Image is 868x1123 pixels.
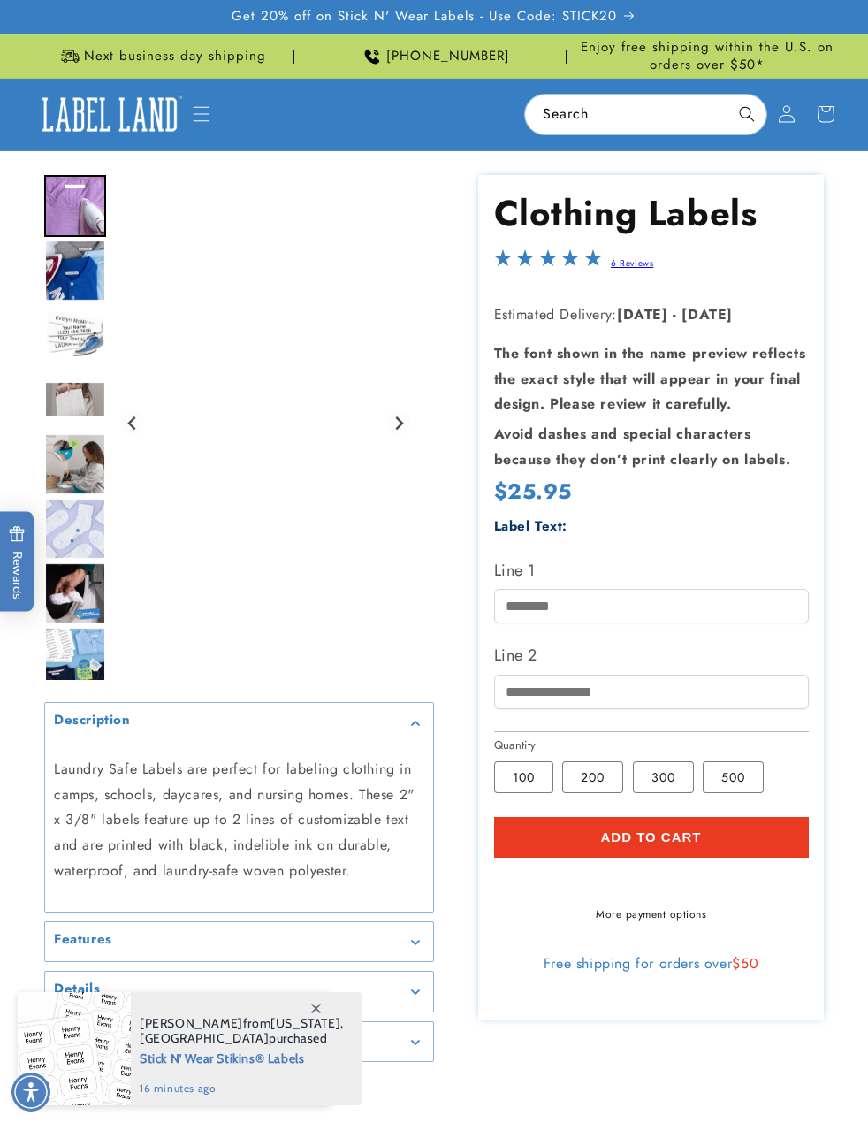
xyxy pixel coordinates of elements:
[494,254,602,274] span: 4.8-star overall rating
[9,526,26,600] span: Rewards
[44,175,106,237] img: Iron on name label being ironed to shirt
[494,641,809,669] label: Line 2
[494,761,553,793] label: 100
[494,906,809,922] a: More payment options
[387,411,411,435] button: Next slide
[84,48,266,65] span: Next business day shipping
[494,302,809,328] p: Estimated Delivery:
[54,931,112,949] h2: Features
[611,256,653,270] a: 6 Reviews
[270,1015,340,1031] span: [US_STATE]
[44,498,106,560] div: Go to slide 6
[673,304,677,325] strong: -
[494,737,538,754] legend: Quantity
[681,304,733,325] strong: [DATE]
[617,304,668,325] strong: [DATE]
[494,343,806,415] strong: The font shown in the name preview reflects the exact style that will appear in your final design...
[45,703,433,743] summary: Description
[44,498,106,560] img: Clothing Labels - Label Land
[600,829,701,845] span: Add to cart
[45,922,433,962] summary: Features
[44,627,106,689] div: Go to slide 8
[741,953,758,974] span: 50
[494,190,809,236] h1: Clothing Labels
[232,8,617,26] span: Get 20% off on Stick N' Wear Labels - Use Code: STICK20
[44,433,106,495] div: Go to slide 5
[11,1073,50,1112] div: Accessibility Menu
[54,981,100,998] h2: Details
[44,381,106,417] img: null
[45,972,433,1012] summary: Details
[386,48,510,65] span: [PHONE_NUMBER]
[182,95,221,134] summary: Menu
[633,761,694,793] label: 300
[54,712,131,730] h2: Description
[44,240,106,302] div: Go to slide 2
[54,757,424,884] p: Laundry Safe Labels are perfect for labeling clothing in camps, schools, daycares, and nursing ho...
[494,477,573,505] span: $25.95
[494,424,791,470] strong: Avoid dashes and special characters because they don’t print clearly on labels.
[34,91,187,139] img: Label Land
[44,304,106,366] img: Iron-on name labels with an iron
[44,627,106,689] img: Clothing Labels - Label Land
[28,34,294,78] div: Announcement
[494,817,809,858] button: Add to cart
[44,562,106,624] img: Clothing Labels - Label Land
[140,1015,243,1031] span: [PERSON_NAME]
[494,516,568,536] label: Label Text:
[494,955,809,973] div: Free shipping for orders over
[27,84,193,145] a: Label Land
[140,1030,269,1046] span: [GEOGRAPHIC_DATA]
[562,761,623,793] label: 200
[44,240,106,302] img: Iron on name labels ironed to shirt collar
[727,95,766,134] button: Search
[44,304,106,366] div: Go to slide 3
[574,39,840,73] span: Enjoy free shipping within the U.S. on orders over $50*
[494,556,809,584] label: Line 1
[44,562,106,624] div: Go to slide 7
[140,1016,344,1046] span: from , purchased
[44,369,106,431] div: Go to slide 4
[574,34,840,78] div: Announcement
[691,1047,850,1105] iframe: Gorgias live chat messenger
[44,433,106,495] img: Clothing Labels - Label Land
[44,175,434,1062] media-gallery: Gallery Viewer
[732,953,741,974] span: $
[44,175,106,237] div: Go to slide 1
[703,761,764,793] label: 500
[121,411,145,435] button: Go to last slide
[301,34,567,78] div: Announcement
